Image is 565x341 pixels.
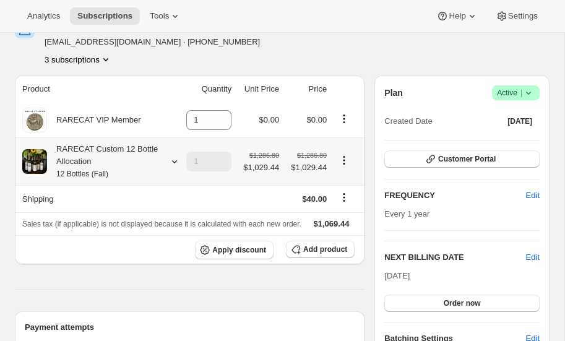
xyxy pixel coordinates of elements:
th: Unit Price [235,76,283,103]
h2: NEXT BILLING DATE [384,251,525,264]
button: Help [429,7,485,25]
span: Edit [526,189,540,202]
img: product img [22,149,47,174]
th: Price [283,76,330,103]
th: Shipping [15,185,177,212]
h2: FREQUENCY [384,189,525,202]
span: [DATE] [384,271,410,280]
span: Customer Portal [438,154,496,164]
button: Edit [519,186,547,205]
button: Add product [286,241,355,258]
span: $1,029.44 [287,162,327,174]
small: $1,286.80 [297,152,327,159]
th: Product [15,76,177,103]
img: product img [22,108,47,132]
span: Apply discount [212,245,266,255]
span: Analytics [27,11,60,21]
span: Sales tax (if applicable) is not displayed because it is calculated with each new order. [22,220,301,228]
h2: Plan [384,87,403,99]
button: Edit [526,251,540,264]
span: Subscriptions [77,11,132,21]
button: [DATE] [500,113,540,130]
span: [EMAIL_ADDRESS][DOMAIN_NAME] · [PHONE_NUMBER] [45,36,270,48]
span: Tools [150,11,169,21]
small: 12 Bottles (Fall) [56,170,108,178]
div: RARECAT VIP Member [47,114,141,126]
span: $0.00 [307,115,327,124]
span: Every 1 year [384,209,429,218]
span: $0.00 [259,115,280,124]
small: $1,286.80 [249,152,279,159]
span: [DATE] [507,116,532,126]
span: Settings [508,11,538,21]
button: Product actions [334,153,354,167]
span: Active [497,87,535,99]
button: Order now [384,295,540,312]
span: $1,069.44 [314,219,350,228]
span: Created Date [384,115,432,127]
button: Analytics [20,7,67,25]
h2: Payment attempts [25,321,355,334]
button: Apply discount [195,241,274,259]
button: Subscriptions [70,7,140,25]
button: Customer Portal [384,150,540,168]
button: Tools [142,7,189,25]
div: RARECAT Custom 12 Bottle Allocation [47,143,158,180]
button: Product actions [45,53,112,66]
span: $1,029.44 [243,162,279,174]
th: Quantity [177,76,235,103]
button: Product actions [334,112,354,126]
button: Shipping actions [334,191,354,204]
span: $40.00 [302,194,327,204]
button: Settings [488,7,545,25]
span: Help [449,11,465,21]
span: Order now [444,298,481,308]
span: Add product [303,244,347,254]
span: | [520,88,522,98]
